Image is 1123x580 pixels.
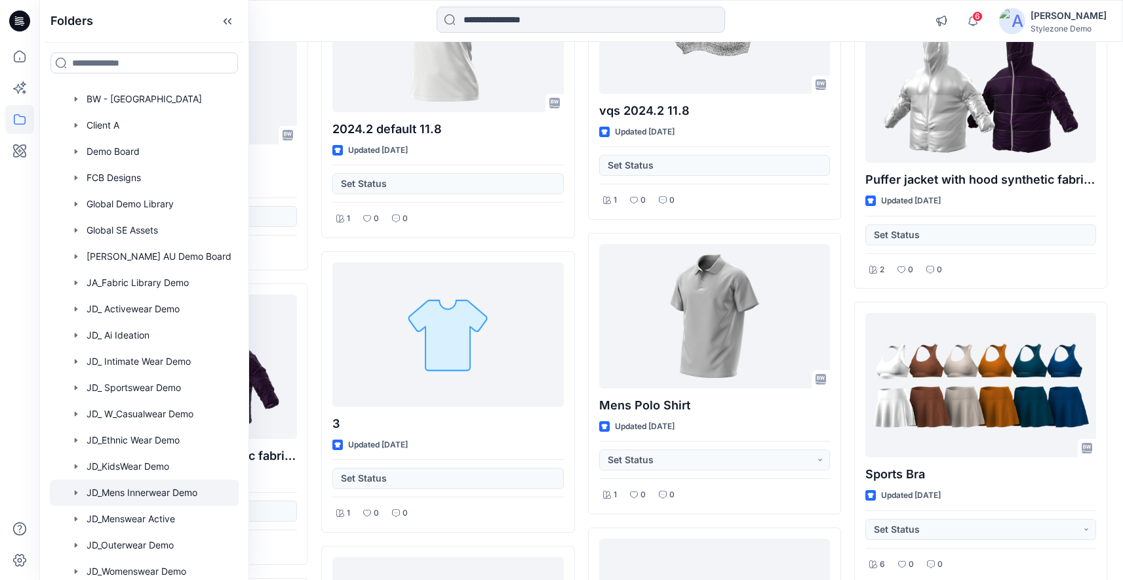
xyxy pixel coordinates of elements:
[865,465,1096,484] p: Sports Bra
[865,18,1096,163] a: Puffer jacket with hood synthetic fabric 2 colorway silver and deep purple
[614,488,617,502] p: 1
[332,415,563,433] p: 3
[347,212,350,226] p: 1
[348,144,408,157] p: Updated [DATE]
[1031,24,1107,33] div: Stylezone Demo
[908,263,913,277] p: 0
[614,194,617,207] p: 1
[865,171,1096,189] p: Puffer jacket with hood synthetic fabric 2 colorway silver and deep purple
[881,194,941,208] p: Updated [DATE]
[669,194,675,207] p: 0
[909,558,914,571] p: 0
[937,558,943,571] p: 0
[880,263,884,277] p: 2
[403,507,408,520] p: 0
[332,262,563,407] a: 3
[599,102,830,120] p: vqs 2024.2 11.8
[332,120,563,138] p: 2024.2 default 11.8
[865,313,1096,457] a: Sports Bra
[374,212,379,226] p: 0
[348,438,408,452] p: Updated [DATE]
[615,420,675,434] p: Updated [DATE]
[347,507,350,520] p: 1
[1031,8,1107,24] div: [PERSON_NAME]
[374,507,379,520] p: 0
[669,488,675,502] p: 0
[640,488,646,502] p: 0
[403,212,408,226] p: 0
[615,125,675,139] p: Updated [DATE]
[937,263,942,277] p: 0
[640,194,646,207] p: 0
[999,8,1025,34] img: avatar
[972,11,983,22] span: 6
[599,244,830,388] a: Mens Polo Shirt
[881,489,941,503] p: Updated [DATE]
[880,558,885,571] p: 6
[599,396,830,415] p: Mens Polo Shirt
